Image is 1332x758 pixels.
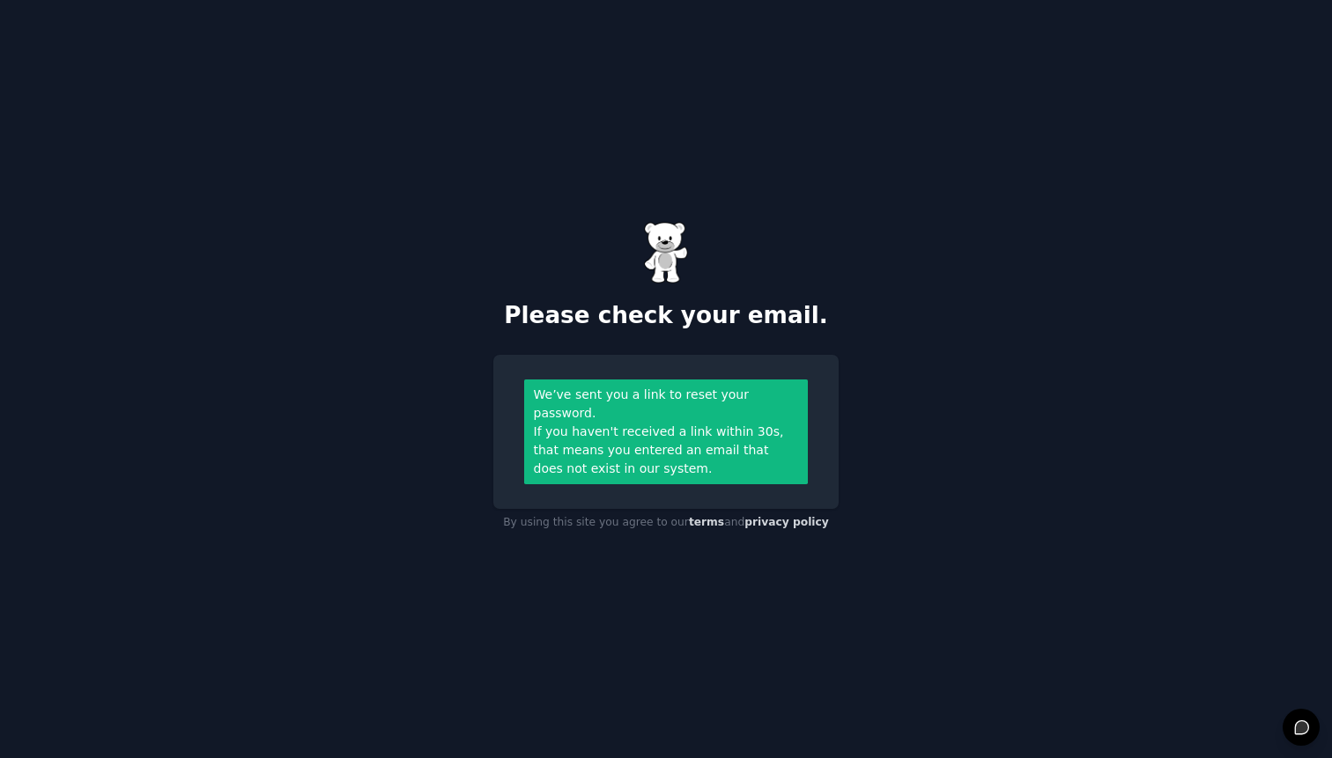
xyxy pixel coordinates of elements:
div: If you haven't received a link within 30s, that means you entered an email that does not exist in... [534,423,799,478]
div: We’ve sent you a link to reset your password. [534,386,799,423]
a: terms [689,516,724,528]
img: Gummy Bear [644,222,688,283]
div: By using this site you agree to our and [493,509,839,537]
h2: Please check your email. [493,302,839,330]
a: privacy policy [744,516,829,528]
